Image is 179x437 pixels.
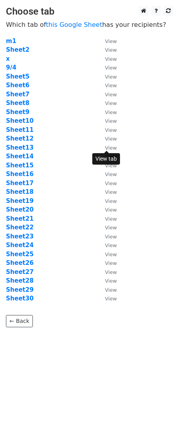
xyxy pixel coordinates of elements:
[6,197,34,204] a: Sheet19
[6,242,34,249] a: Sheet24
[105,207,117,213] small: View
[97,117,117,124] a: View
[105,234,117,240] small: View
[97,144,117,151] a: View
[105,171,117,177] small: View
[6,180,34,187] strong: Sheet17
[97,224,117,231] a: View
[6,126,34,133] a: Sheet11
[6,251,34,258] a: Sheet25
[105,180,117,186] small: View
[6,117,34,124] a: Sheet10
[97,171,117,178] a: View
[97,197,117,204] a: View
[105,163,117,169] small: View
[6,64,16,71] a: 9/4
[6,315,33,327] a: ← Back
[6,82,29,89] a: Sheet6
[105,74,117,80] small: View
[97,64,117,71] a: View
[105,92,117,98] small: View
[97,162,117,169] a: View
[6,38,16,45] a: m1
[6,99,29,107] strong: Sheet8
[105,127,117,133] small: View
[97,251,117,258] a: View
[6,91,29,98] a: Sheet7
[6,73,29,80] a: Sheet5
[105,47,117,53] small: View
[105,278,117,284] small: View
[97,46,117,53] a: View
[6,109,29,116] a: Sheet9
[6,46,29,53] a: Sheet2
[6,233,34,240] a: Sheet23
[105,145,117,151] small: View
[105,118,117,124] small: View
[105,56,117,62] small: View
[97,242,117,249] a: View
[105,216,117,222] small: View
[6,171,34,178] a: Sheet16
[97,38,117,45] a: View
[105,225,117,231] small: View
[6,259,34,266] a: Sheet26
[105,189,117,195] small: View
[6,144,34,151] strong: Sheet13
[97,206,117,213] a: View
[6,295,34,302] a: Sheet30
[105,83,117,88] small: View
[6,188,34,195] a: Sheet18
[105,38,117,44] small: View
[105,109,117,115] small: View
[97,295,117,302] a: View
[97,126,117,133] a: View
[105,136,117,142] small: View
[105,287,117,293] small: View
[97,180,117,187] a: View
[97,233,117,240] a: View
[97,188,117,195] a: View
[97,135,117,142] a: View
[6,215,34,222] a: Sheet21
[6,153,34,160] a: Sheet14
[105,269,117,275] small: View
[105,242,117,248] small: View
[97,99,117,107] a: View
[6,162,34,169] a: Sheet15
[97,259,117,266] a: View
[6,135,34,142] a: Sheet12
[97,215,117,222] a: View
[6,55,10,62] a: x
[97,82,117,89] a: View
[97,55,117,62] a: View
[6,277,34,284] a: Sheet28
[6,268,34,276] a: Sheet27
[105,100,117,106] small: View
[105,260,117,266] small: View
[6,206,34,213] strong: Sheet20
[105,251,117,257] small: View
[46,21,102,28] a: this Google Sheet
